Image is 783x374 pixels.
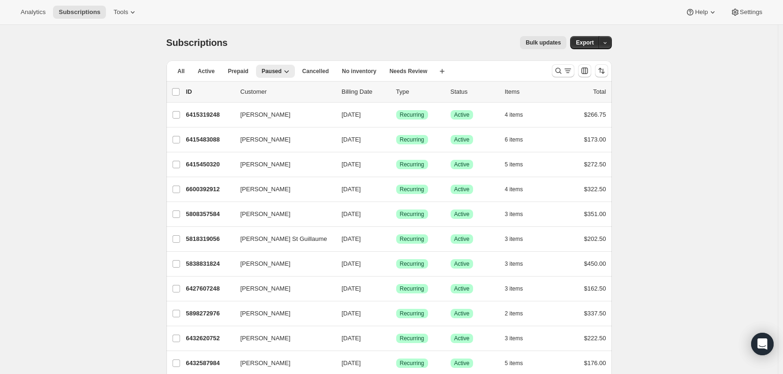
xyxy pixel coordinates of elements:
span: Recurring [400,310,424,317]
div: 6415319248[PERSON_NAME][DATE]SuccessRecurringSuccessActive4 items$266.75 [186,108,606,121]
div: 6427607248[PERSON_NAME][DATE]SuccessRecurringSuccessActive3 items$162.50 [186,282,606,295]
p: 6432620752 [186,334,233,343]
span: Recurring [400,210,424,218]
span: [DATE] [342,359,361,367]
button: 6 items [505,133,534,146]
span: 3 items [505,235,523,243]
span: [DATE] [342,186,361,193]
span: 3 items [505,210,523,218]
button: Bulk updates [520,36,566,49]
span: [DATE] [342,310,361,317]
p: Customer [241,87,334,97]
div: Open Intercom Messenger [751,333,774,355]
span: Tools [113,8,128,16]
span: Active [454,186,470,193]
button: [PERSON_NAME] [235,306,329,321]
span: [PERSON_NAME] [241,334,291,343]
span: Active [454,285,470,292]
span: $337.50 [584,310,606,317]
div: 6415450320[PERSON_NAME][DATE]SuccessRecurringSuccessActive5 items$272.50 [186,158,606,171]
button: Sort the results [595,64,608,77]
span: Active [454,235,470,243]
div: 6432587984[PERSON_NAME][DATE]SuccessRecurringSuccessActive5 items$176.00 [186,357,606,370]
span: Export [576,39,594,46]
span: 5 items [505,161,523,168]
span: [PERSON_NAME] [241,309,291,318]
span: [PERSON_NAME] [241,160,291,169]
div: 6415483088[PERSON_NAME][DATE]SuccessRecurringSuccessActive6 items$173.00 [186,133,606,146]
p: Total [593,87,606,97]
p: 6427607248 [186,284,233,293]
button: [PERSON_NAME] [235,256,329,271]
span: Help [695,8,708,16]
span: $266.75 [584,111,606,118]
button: Create new view [435,65,450,78]
div: Items [505,87,552,97]
div: 5898272976[PERSON_NAME][DATE]SuccessRecurringSuccessActive2 items$337.50 [186,307,606,320]
div: 5838831824[PERSON_NAME][DATE]SuccessRecurringSuccessActive3 items$450.00 [186,257,606,270]
span: Paused [262,67,282,75]
p: ID [186,87,233,97]
span: Active [454,260,470,268]
span: Needs Review [390,67,428,75]
button: Export [570,36,599,49]
p: 5818319056 [186,234,233,244]
span: No inventory [342,67,376,75]
span: 5 items [505,359,523,367]
span: [PERSON_NAME] St Guillaume [241,234,327,244]
div: IDCustomerBilling DateTypeStatusItemsTotal [186,87,606,97]
button: 4 items [505,108,534,121]
span: Recurring [400,359,424,367]
p: 6415450320 [186,160,233,169]
span: $450.00 [584,260,606,267]
button: [PERSON_NAME] [235,107,329,122]
span: 3 items [505,335,523,342]
button: Analytics [15,6,51,19]
button: 3 items [505,208,534,221]
p: 5838831824 [186,259,233,269]
p: 6415483088 [186,135,233,144]
div: 6600392912[PERSON_NAME][DATE]SuccessRecurringSuccessActive4 items$322.50 [186,183,606,196]
span: Recurring [400,335,424,342]
button: 5 items [505,357,534,370]
button: [PERSON_NAME] [235,132,329,147]
span: [PERSON_NAME] [241,259,291,269]
span: $162.50 [584,285,606,292]
p: 5898272976 [186,309,233,318]
span: Bulk updates [526,39,561,46]
span: Recurring [400,111,424,119]
span: [DATE] [342,210,361,217]
span: Subscriptions [59,8,100,16]
div: 5818319056[PERSON_NAME] St Guillaume[DATE]SuccessRecurringSuccessActive3 items$202.50 [186,232,606,246]
span: [DATE] [342,136,361,143]
span: Recurring [400,161,424,168]
span: Prepaid [228,67,248,75]
span: [PERSON_NAME] [241,359,291,368]
span: Settings [740,8,762,16]
span: Recurring [400,285,424,292]
div: Type [396,87,443,97]
span: $222.50 [584,335,606,342]
button: [PERSON_NAME] [235,281,329,296]
span: Active [454,111,470,119]
button: [PERSON_NAME] St Guillaume [235,232,329,247]
span: 2 items [505,310,523,317]
button: [PERSON_NAME] [235,207,329,222]
span: [DATE] [342,260,361,267]
button: 4 items [505,183,534,196]
div: 6432620752[PERSON_NAME][DATE]SuccessRecurringSuccessActive3 items$222.50 [186,332,606,345]
span: [PERSON_NAME] [241,110,291,120]
span: Active [454,335,470,342]
span: Active [454,210,470,218]
button: Tools [108,6,143,19]
span: [PERSON_NAME] [241,209,291,219]
button: Subscriptions [53,6,106,19]
span: Active [454,136,470,143]
span: $176.00 [584,359,606,367]
span: 3 items [505,260,523,268]
span: Recurring [400,186,424,193]
p: 6415319248 [186,110,233,120]
p: 5808357584 [186,209,233,219]
p: Status [451,87,497,97]
span: [PERSON_NAME] [241,185,291,194]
